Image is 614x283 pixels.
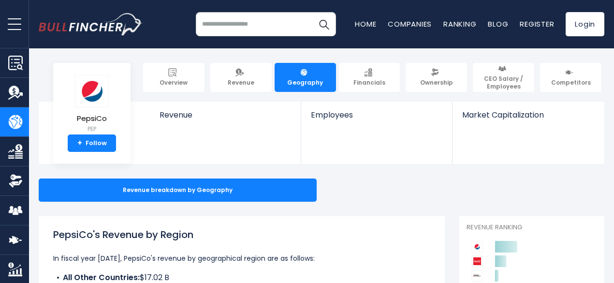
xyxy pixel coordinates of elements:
a: +Follow [68,134,116,152]
span: Ownership [420,79,453,87]
a: Home [355,19,376,29]
div: Revenue breakdown by Geography [39,179,317,202]
span: Revenue [160,110,292,119]
a: Market Capitalization [453,102,603,136]
p: Revenue Ranking [467,223,597,232]
span: Financials [353,79,385,87]
span: Employees [311,110,442,119]
span: Overview [160,79,188,87]
span: PepsiCo [75,115,109,123]
a: PepsiCo PEP [74,74,109,135]
p: In fiscal year [DATE], PepsiCo's revenue by geographical region are as follows: [53,253,430,264]
button: Search [312,12,336,36]
a: Login [566,12,604,36]
a: Overview [143,63,205,92]
a: Ownership [406,63,467,92]
img: Ownership [8,174,23,188]
span: Competitors [551,79,591,87]
a: Go to homepage [39,13,143,35]
img: PepsiCo competitors logo [471,241,483,253]
span: CEO Salary / Employees [477,75,530,90]
small: PEP [75,125,109,134]
span: Market Capitalization [462,110,594,119]
img: bullfincher logo [39,13,143,35]
img: Coca-Cola Company competitors logo [471,255,483,267]
img: Keurig Dr Pepper competitors logo [471,270,483,282]
a: Financials [339,63,400,92]
a: Revenue [150,102,301,136]
a: Companies [388,19,432,29]
span: Geography [287,79,323,87]
strong: + [77,139,82,148]
a: Blog [488,19,508,29]
a: Geography [275,63,336,92]
a: Register [520,19,554,29]
a: Ranking [443,19,476,29]
span: Revenue [228,79,254,87]
a: CEO Salary / Employees [473,63,534,92]
h1: PepsiCo's Revenue by Region [53,227,430,242]
a: Revenue [210,63,272,92]
b: All Other Countries: [63,272,140,283]
a: Competitors [540,63,601,92]
a: Employees [301,102,452,136]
